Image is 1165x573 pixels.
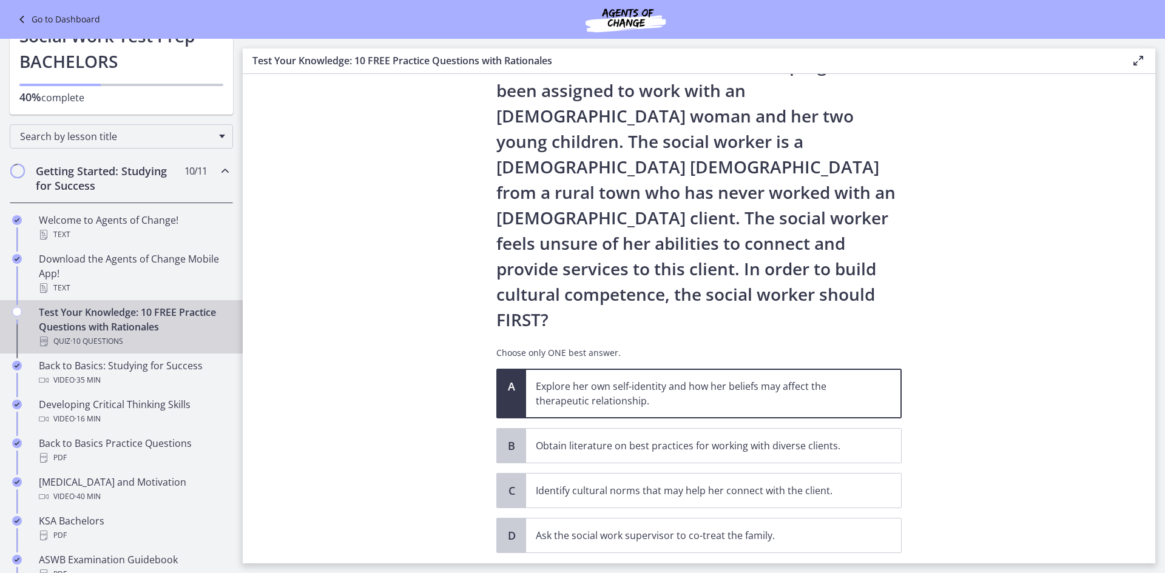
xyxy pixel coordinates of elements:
[36,164,184,193] h2: Getting Started: Studying for Success
[12,555,22,565] i: Completed
[496,347,902,359] p: Choose only ONE best answer.
[75,412,101,426] span: · 16 min
[504,438,519,453] span: B
[536,379,867,408] p: Explore her own self-identity and how her beliefs may affect the therapeutic relationship.
[70,334,123,349] span: · 10 Questions
[39,373,228,387] div: Video
[39,514,228,543] div: KSA Bachelors
[184,164,207,178] span: 10 / 11
[12,400,22,409] i: Completed
[39,475,228,504] div: [MEDICAL_DATA] and Motivation
[12,254,22,264] i: Completed
[39,227,228,242] div: Text
[39,252,228,295] div: Download the Agents of Change Mobile App!
[496,52,902,332] p: A new social worker at a Head Start program has been assigned to work with an [DEMOGRAPHIC_DATA] ...
[39,528,228,543] div: PDF
[10,124,233,149] div: Search by lesson title
[39,358,228,387] div: Back to Basics: Studying for Success
[39,305,228,349] div: Test Your Knowledge: 10 FREE Practice Questions with Rationales
[39,213,228,242] div: Welcome to Agents of Change!
[12,361,22,370] i: Completed
[75,489,101,504] span: · 40 min
[39,397,228,426] div: Developing Critical Thinking Skills
[504,379,519,394] span: A
[39,281,228,295] div: Text
[504,528,519,543] span: D
[536,483,867,498] p: Identify cultural norms that may help her connect with the client.
[39,412,228,426] div: Video
[19,90,41,104] span: 40%
[12,438,22,448] i: Completed
[12,516,22,526] i: Completed
[12,215,22,225] i: Completed
[39,334,228,349] div: Quiz
[39,451,228,465] div: PDF
[19,90,223,105] p: complete
[75,373,101,387] span: · 35 min
[536,438,867,453] p: Obtain literature on best practices for working with diverse clients.
[15,12,100,27] a: Go to Dashboard
[12,477,22,487] i: Completed
[39,489,228,504] div: Video
[536,528,867,543] p: Ask the social work supervisor to co-treat the family.
[252,53,1112,68] h3: Test Your Knowledge: 10 FREE Practice Questions with Rationales
[504,483,519,498] span: C
[39,436,228,465] div: Back to Basics Practice Questions
[20,130,213,143] span: Search by lesson title
[553,5,698,34] img: Agents of Change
